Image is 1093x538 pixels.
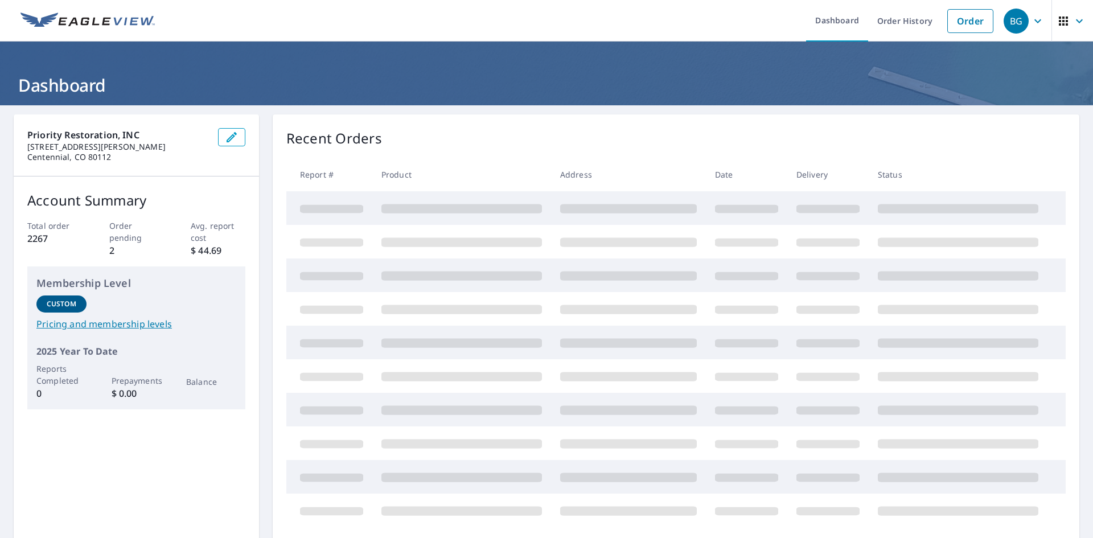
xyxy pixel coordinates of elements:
[191,244,245,257] p: $ 44.69
[186,376,236,388] p: Balance
[787,158,869,191] th: Delivery
[36,317,236,331] a: Pricing and membership levels
[112,387,162,400] p: $ 0.00
[286,158,372,191] th: Report #
[947,9,993,33] a: Order
[27,128,209,142] p: Priority Restoration, INC
[372,158,551,191] th: Product
[286,128,382,149] p: Recent Orders
[14,73,1079,97] h1: Dashboard
[36,344,236,358] p: 2025 Year To Date
[27,152,209,162] p: Centennial, CO 80112
[20,13,155,30] img: EV Logo
[1004,9,1029,34] div: BG
[109,220,164,244] p: Order pending
[27,232,82,245] p: 2267
[112,375,162,387] p: Prepayments
[27,142,209,152] p: [STREET_ADDRESS][PERSON_NAME]
[869,158,1047,191] th: Status
[47,299,76,309] p: Custom
[191,220,245,244] p: Avg. report cost
[706,158,787,191] th: Date
[36,276,236,291] p: Membership Level
[109,244,164,257] p: 2
[551,158,706,191] th: Address
[27,190,245,211] p: Account Summary
[27,220,82,232] p: Total order
[36,363,87,387] p: Reports Completed
[36,387,87,400] p: 0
